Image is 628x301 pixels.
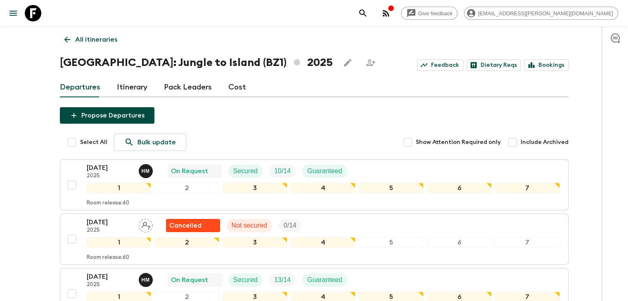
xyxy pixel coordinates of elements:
[154,183,219,193] div: 2
[274,166,291,176] p: 10 / 14
[139,167,154,173] span: Hob Medina
[307,166,342,176] p: Guaranteed
[269,273,296,287] div: Trip Fill
[284,221,296,230] p: 0 / 14
[164,78,212,97] a: Pack Leaders
[139,164,154,178] button: HM
[169,221,201,230] p: Cancelled
[87,173,132,179] p: 2025
[307,275,342,285] p: Guaranteed
[233,275,258,285] p: Secured
[137,137,176,147] p: Bulk update
[363,54,379,71] span: Share this itinerary
[60,78,100,97] a: Departures
[171,275,208,285] p: On Request
[87,237,152,248] div: 1
[60,159,569,210] button: [DATE]2025Hob MedinaOn RequestSecuredTrip FillGuaranteed1234567Room release:60
[80,138,107,146] span: Select All
[521,138,569,146] span: Include Archived
[269,165,296,178] div: Trip Fill
[223,237,287,248] div: 3
[427,237,492,248] div: 6
[87,227,132,234] p: 2025
[524,59,569,71] a: Bookings
[75,35,117,45] p: All itineraries
[291,183,355,193] div: 4
[274,275,291,285] p: 13 / 14
[142,277,150,283] p: H M
[464,7,618,20] div: [EMAIL_ADDRESS][PERSON_NAME][DOMAIN_NAME]
[87,217,132,227] p: [DATE]
[359,183,424,193] div: 5
[233,166,258,176] p: Secured
[355,5,371,21] button: search adventures
[87,282,132,288] p: 2025
[117,78,147,97] a: Itinerary
[495,237,560,248] div: 7
[139,275,154,282] span: Hob Medina
[87,272,132,282] p: [DATE]
[60,107,154,124] button: Propose Departures
[142,168,150,174] p: H M
[339,54,356,71] button: Edit this itinerary
[60,214,569,265] button: [DATE]2025Assign pack leaderUnable to secureNot securedTrip Fill1234567Room release:60
[228,78,246,97] a: Cost
[139,221,153,228] span: Assign pack leader
[87,200,129,207] p: Room release: 60
[227,219,272,232] div: Not secured
[401,7,457,20] a: Give feedback
[416,138,501,146] span: Show Attention Required only
[87,163,132,173] p: [DATE]
[223,183,287,193] div: 3
[228,165,263,178] div: Secured
[171,166,208,176] p: On Request
[60,54,333,71] h1: [GEOGRAPHIC_DATA]: Jungle to Island (BZ1) 2025
[474,10,618,16] span: [EMAIL_ADDRESS][PERSON_NAME][DOMAIN_NAME]
[495,183,560,193] div: 7
[414,10,457,16] span: Give feedback
[5,5,21,21] button: menu
[166,219,220,232] div: Unable to secure
[232,221,267,230] p: Not secured
[154,237,219,248] div: 2
[427,183,492,193] div: 6
[60,31,122,48] a: All itineraries
[279,219,301,232] div: Trip Fill
[291,237,355,248] div: 4
[87,183,152,193] div: 1
[417,59,463,71] a: Feedback
[139,273,154,287] button: HM
[87,254,129,261] p: Room release: 60
[467,59,521,71] a: Dietary Reqs
[359,237,424,248] div: 5
[114,134,186,151] a: Bulk update
[228,273,263,287] div: Secured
